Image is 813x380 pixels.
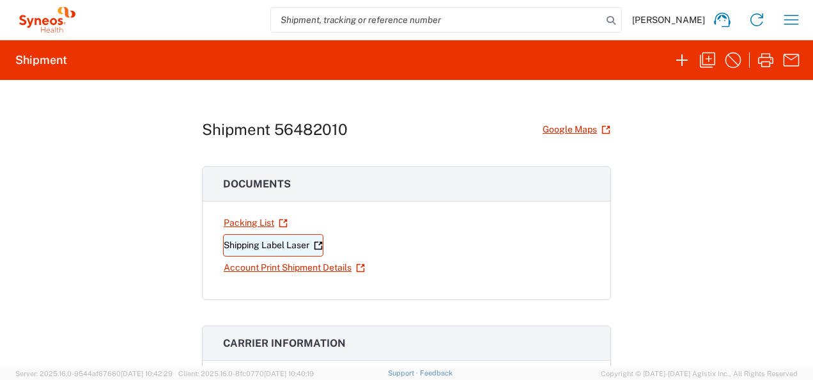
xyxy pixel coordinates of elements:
[632,14,705,26] span: [PERSON_NAME]
[388,369,420,377] a: Support
[15,52,67,68] h2: Shipment
[264,370,314,377] span: [DATE] 10:40:19
[420,369,453,377] a: Feedback
[223,257,366,279] a: Account Print Shipment Details
[542,118,611,141] a: Google Maps
[121,370,173,377] span: [DATE] 10:42:29
[271,8,602,32] input: Shipment, tracking or reference number
[223,212,288,234] a: Packing List
[202,120,348,139] h1: Shipment 56482010
[15,370,173,377] span: Server: 2025.16.0-9544af67660
[223,178,291,190] span: Documents
[178,370,314,377] span: Client: 2025.16.0-8fc0770
[601,368,798,379] span: Copyright © [DATE]-[DATE] Agistix Inc., All Rights Reserved
[223,337,346,349] span: Carrier information
[223,234,323,257] a: Shipping Label Laser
